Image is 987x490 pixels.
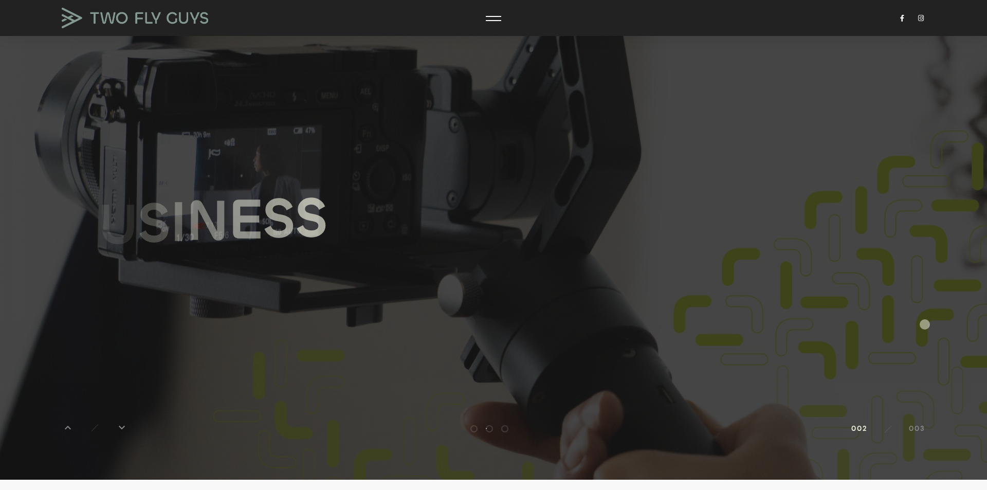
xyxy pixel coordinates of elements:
div: Go to slide 3 [501,425,508,432]
a: USINESS [62,184,327,271]
div: I [170,192,187,253]
div: Go to slide 1 [470,425,478,432]
img: TWO FLY GUYS MEDIA [62,8,208,28]
div: S [263,189,295,249]
div: U [98,195,138,256]
a: TWO FLY GUYS MEDIA TWO FLY GUYS MEDIA [62,8,216,28]
i: keyboard_arrow_down [116,422,128,434]
div: Next slide [116,422,128,434]
div: S [295,188,327,248]
i: keyboard_arrow_up [62,422,74,434]
div: Previous slide [62,422,74,434]
div: N [187,191,229,252]
div: Go to slide 2 [486,425,493,432]
div: S [138,193,170,254]
div: E [229,190,263,250]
